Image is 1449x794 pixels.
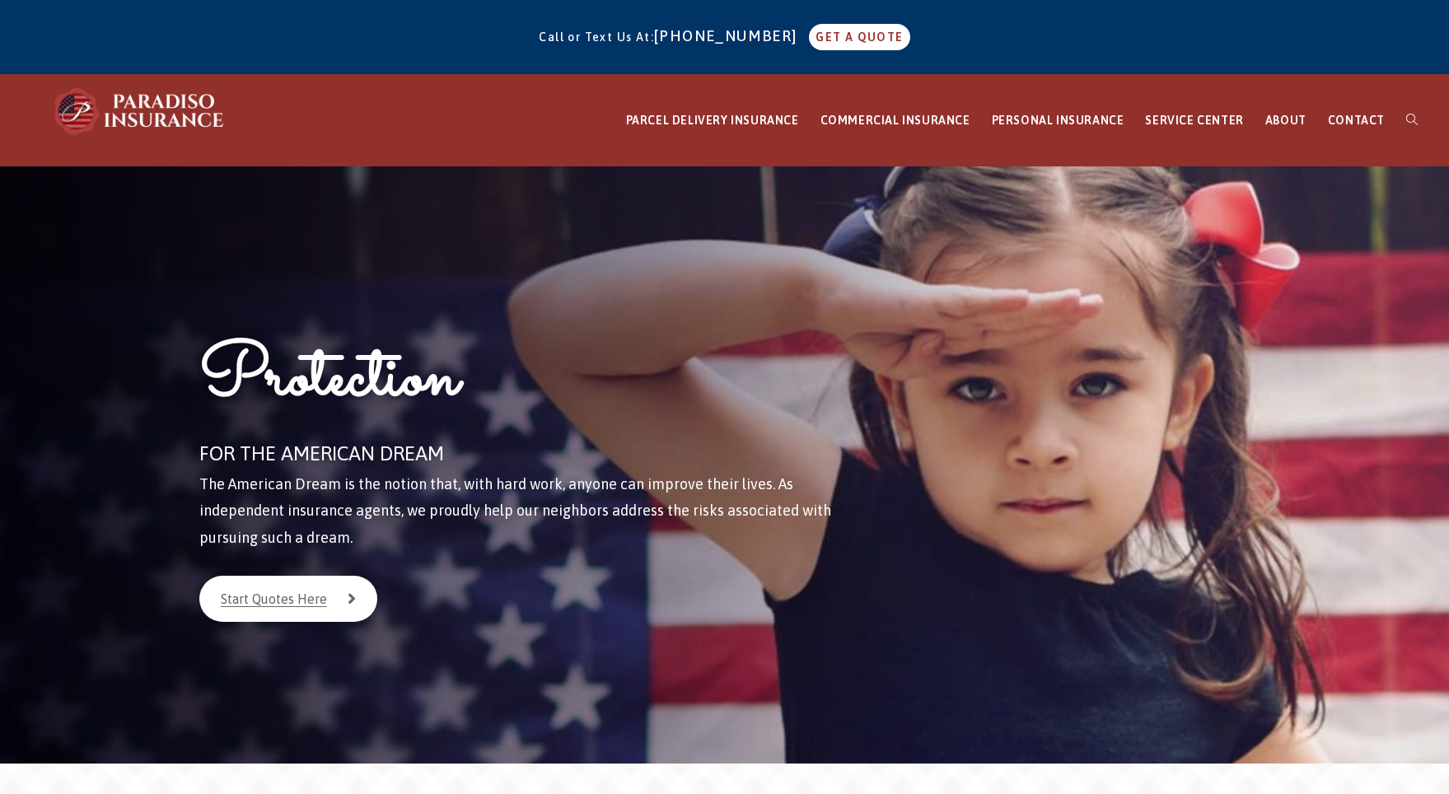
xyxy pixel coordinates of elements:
[199,475,831,546] span: The American Dream is the notion that, with hard work, anyone can improve their lives. As indepen...
[1255,75,1317,166] a: ABOUT
[626,114,799,127] span: PARCEL DELIVERY INSURANCE
[809,24,909,50] a: GET A QUOTE
[615,75,810,166] a: PARCEL DELIVERY INSURANCE
[1317,75,1395,166] a: CONTACT
[820,114,970,127] span: COMMERCIAL INSURANCE
[49,86,231,136] img: Paradiso Insurance
[981,75,1135,166] a: PERSONAL INSURANCE
[1265,114,1306,127] span: ABOUT
[1134,75,1254,166] a: SERVICE CENTER
[539,30,654,44] span: Call or Text Us At:
[654,27,806,44] a: [PHONE_NUMBER]
[810,75,981,166] a: COMMERCIAL INSURANCE
[199,442,444,465] span: FOR THE AMERICAN DREAM
[1328,114,1385,127] span: CONTACT
[199,331,838,436] h1: Protection
[199,576,377,622] a: Start Quotes Here
[992,114,1124,127] span: PERSONAL INSURANCE
[1145,114,1243,127] span: SERVICE CENTER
